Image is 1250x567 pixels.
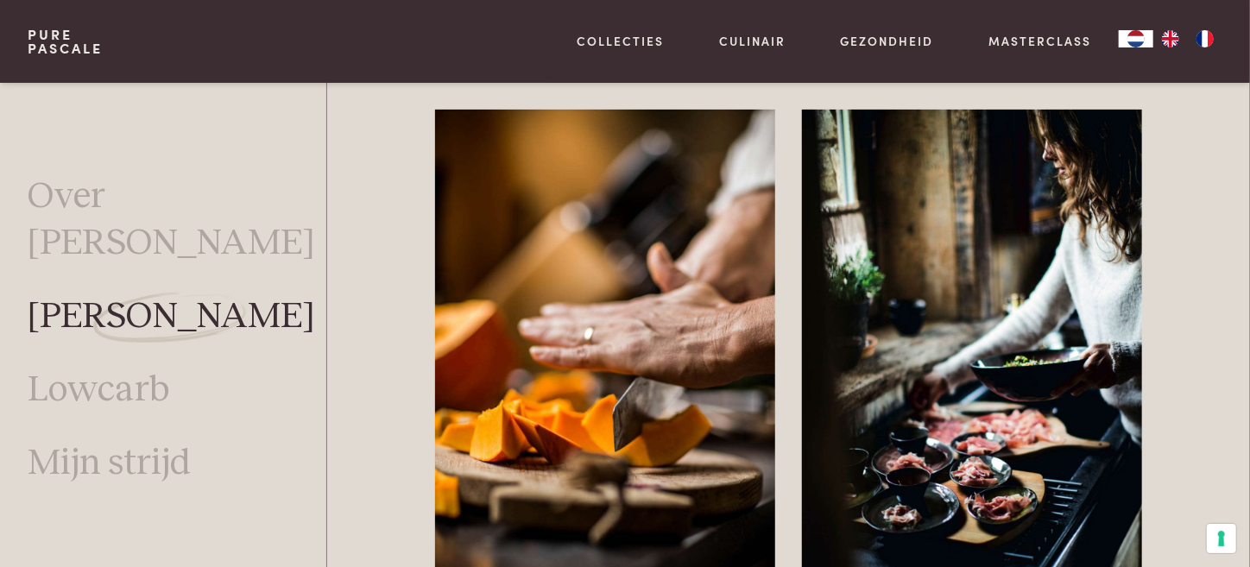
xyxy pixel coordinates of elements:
[988,32,1091,50] a: Masterclass
[28,293,315,339] a: [PERSON_NAME]
[1119,30,1153,47] a: NL
[28,367,169,413] a: Lowcarb
[1207,524,1236,553] button: Uw voorkeuren voor toestemming voor trackingtechnologieën
[1153,30,1222,47] ul: Language list
[1153,30,1188,47] a: EN
[719,32,786,50] a: Culinair
[577,32,664,50] a: Collecties
[28,440,191,486] a: Mijn strijd
[28,28,103,55] a: PurePascale
[841,32,934,50] a: Gezondheid
[28,174,326,266] a: Over [PERSON_NAME]
[1119,30,1222,47] aside: Language selected: Nederlands
[1119,30,1153,47] div: Language
[1188,30,1222,47] a: FR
